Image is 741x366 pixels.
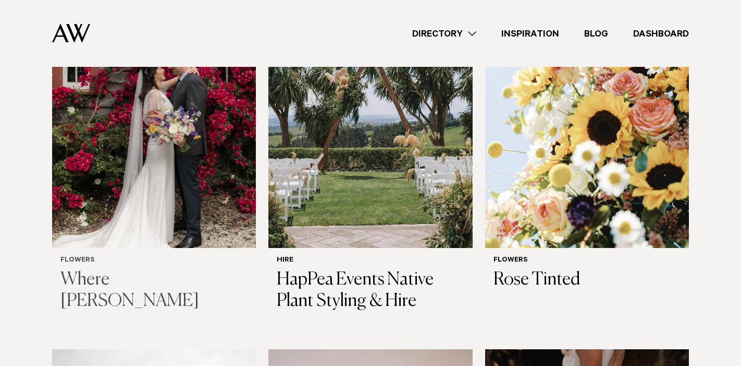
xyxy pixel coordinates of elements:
h3: Where [PERSON_NAME] [60,269,248,312]
a: Inspiration [489,27,572,41]
h3: Rose Tinted [493,269,681,291]
h3: HapPea Events Native Plant Styling & Hire [277,269,464,312]
a: Blog [572,27,621,41]
h6: Hire [277,256,464,265]
a: Dashboard [621,27,701,41]
img: Auckland Weddings Logo [52,23,90,43]
a: Directory [400,27,489,41]
h6: Flowers [493,256,681,265]
h6: Flowers [60,256,248,265]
